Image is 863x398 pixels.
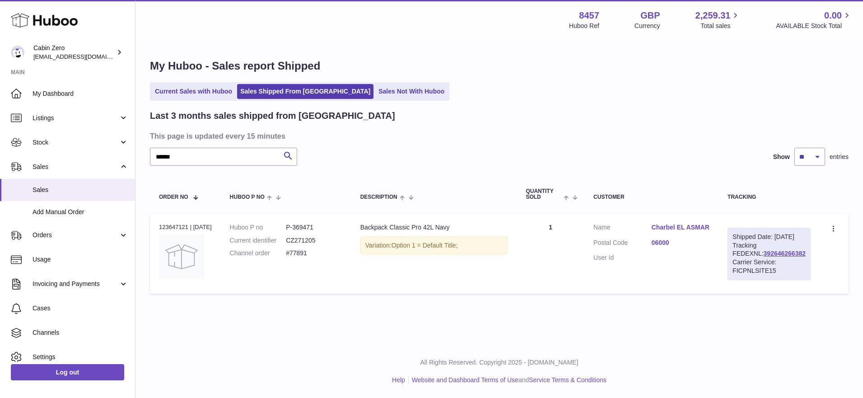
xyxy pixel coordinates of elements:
div: Tracking FEDEXNL: [728,228,811,280]
img: no-photo.jpg [159,234,204,279]
span: Orders [33,231,119,239]
div: Backpack Classic Pro 42L Navy [360,223,508,232]
span: Sales [33,186,128,194]
a: 2,259.31 Total sales [695,9,741,30]
a: Service Terms & Conditions [529,376,606,384]
a: Sales Not With Huboo [375,84,448,99]
div: Variation: [360,236,508,255]
li: and [409,376,606,384]
a: 392646266382 [764,250,806,257]
dd: #77891 [286,249,342,258]
a: Help [392,376,405,384]
div: Cabin Zero [33,44,115,61]
span: AVAILABLE Stock Total [776,22,852,30]
a: 06000 [652,239,710,247]
span: Add Manual Order [33,208,128,216]
span: 0.00 [824,9,842,22]
a: Sales Shipped From [GEOGRAPHIC_DATA] [237,84,373,99]
dt: Huboo P no [230,223,286,232]
a: Log out [11,364,124,380]
span: Cases [33,304,128,313]
a: 0.00 AVAILABLE Stock Total [776,9,852,30]
span: Description [360,194,397,200]
dt: Current identifier [230,236,286,245]
div: Tracking [728,194,811,200]
label: Show [773,153,790,161]
span: Huboo P no [230,194,265,200]
span: Order No [159,194,188,200]
div: Currency [634,22,660,30]
dt: Postal Code [593,239,652,249]
strong: 8457 [579,9,599,22]
div: Carrier Service: FICPNLSITE15 [732,258,806,275]
div: Shipped Date: [DATE] [732,233,806,241]
span: Total sales [700,22,741,30]
span: Stock [33,138,119,147]
img: huboo@cabinzero.com [11,46,24,59]
dt: Name [593,223,652,234]
span: My Dashboard [33,89,128,98]
span: [EMAIL_ADDRESS][DOMAIN_NAME] [33,53,133,60]
span: Option 1 = Default Title; [392,242,458,249]
div: Customer [593,194,709,200]
h1: My Huboo - Sales report Shipped [150,59,849,73]
h3: This page is updated every 15 minutes [150,131,846,141]
span: entries [830,153,849,161]
div: 123647121 | [DATE] [159,223,212,231]
dt: Channel order [230,249,286,258]
span: Quantity Sold [526,188,561,200]
a: Website and Dashboard Terms of Use [412,376,518,384]
td: 1 [517,214,584,294]
dd: CZ271205 [286,236,342,245]
span: Listings [33,114,119,122]
a: Current Sales with Huboo [152,84,235,99]
h2: Last 3 months sales shipped from [GEOGRAPHIC_DATA] [150,110,395,122]
strong: GBP [640,9,660,22]
div: Huboo Ref [569,22,599,30]
p: All Rights Reserved. Copyright 2025 - [DOMAIN_NAME] [143,358,856,367]
span: Invoicing and Payments [33,280,119,288]
span: 2,259.31 [695,9,731,22]
span: Settings [33,353,128,361]
span: Channels [33,328,128,337]
dd: P-369471 [286,223,342,232]
dt: User Id [593,253,652,262]
a: Charbel EL ASMAR [652,223,710,232]
span: Usage [33,255,128,264]
span: Sales [33,163,119,171]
